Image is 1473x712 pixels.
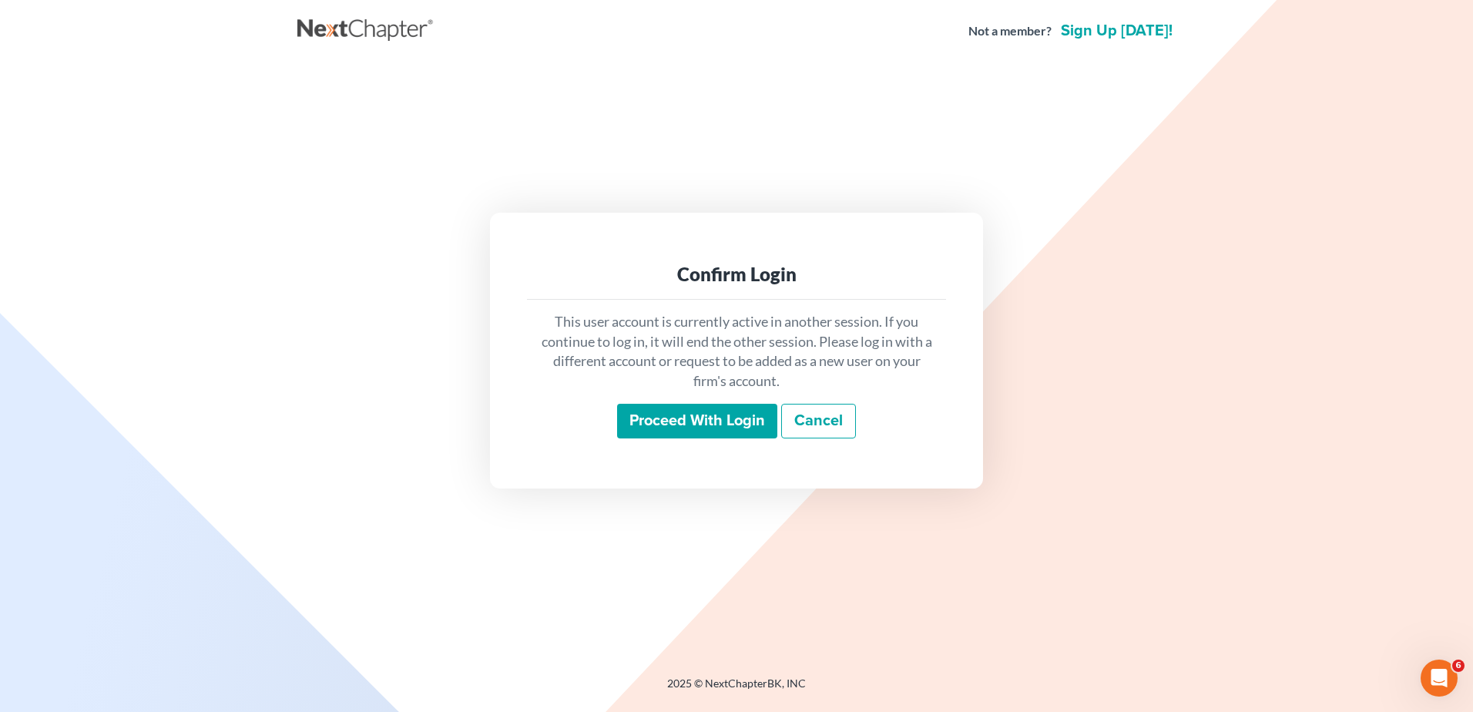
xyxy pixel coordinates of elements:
[539,262,934,287] div: Confirm Login
[617,404,777,439] input: Proceed with login
[1452,660,1465,672] span: 6
[297,676,1176,704] div: 2025 © NextChapterBK, INC
[539,312,934,391] p: This user account is currently active in another session. If you continue to log in, it will end ...
[1421,660,1458,697] iframe: Intercom live chat
[781,404,856,439] a: Cancel
[968,22,1052,40] strong: Not a member?
[1058,23,1176,39] a: Sign up [DATE]!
